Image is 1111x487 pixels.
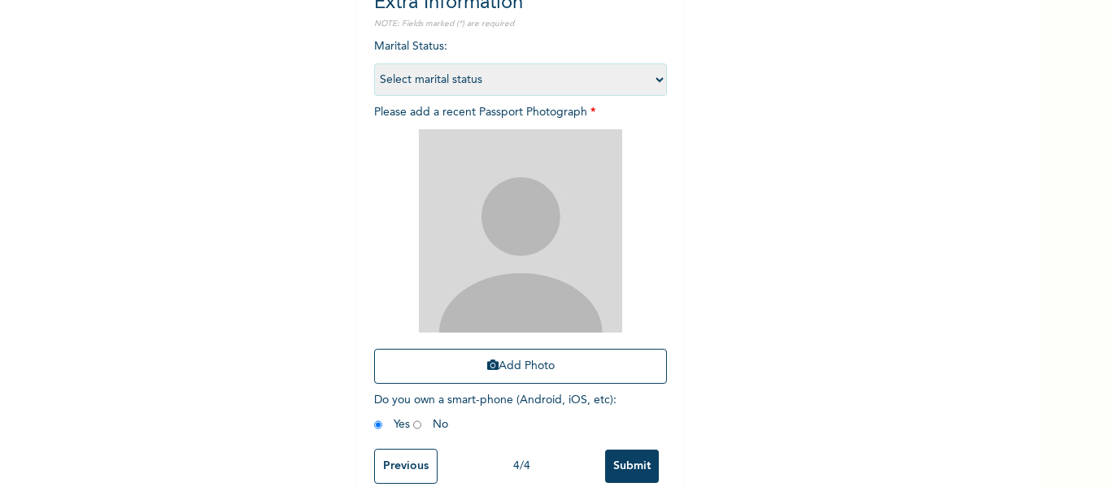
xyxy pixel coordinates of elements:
[374,349,667,384] button: Add Photo
[374,18,667,30] p: NOTE: Fields marked (*) are required
[419,129,622,333] img: Crop
[438,458,605,475] div: 4 / 4
[374,107,667,392] span: Please add a recent Passport Photograph
[374,41,667,85] span: Marital Status :
[374,449,438,484] input: Previous
[605,450,659,483] input: Submit
[374,394,616,430] span: Do you own a smart-phone (Android, iOS, etc) : Yes No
